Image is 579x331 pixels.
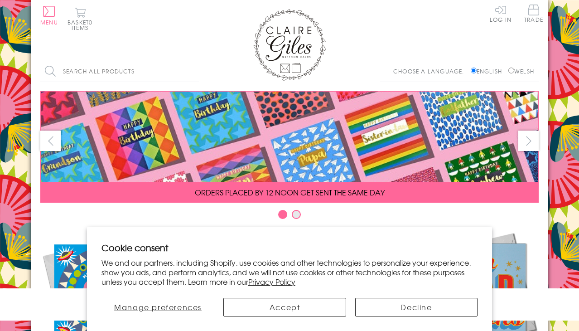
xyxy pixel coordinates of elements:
button: Basket0 items [68,7,92,30]
input: Search all products [40,61,199,82]
div: Carousel Pagination [40,209,539,224]
button: Accept [223,298,346,316]
span: 0 items [72,18,92,32]
a: Log In [490,5,511,22]
button: Carousel Page 1 (Current Slide) [278,210,287,219]
button: Decline [355,298,478,316]
span: Manage preferences [114,302,202,312]
span: ORDERS PLACED BY 12 NOON GET SENT THE SAME DAY [195,187,385,198]
input: English [471,68,477,73]
span: Menu [40,18,58,26]
input: Welsh [508,68,514,73]
a: Trade [524,5,543,24]
img: Claire Giles Greetings Cards [253,9,326,81]
input: Search [190,61,199,82]
h2: Cookie consent [101,241,478,254]
button: Manage preferences [101,298,215,316]
label: English [471,67,507,75]
label: Welsh [508,67,534,75]
p: Choose a language: [393,67,469,75]
button: Carousel Page 2 [292,210,301,219]
span: Trade [524,5,543,22]
button: Menu [40,6,58,25]
button: prev [40,131,61,151]
button: next [518,131,539,151]
a: Privacy Policy [248,276,295,287]
p: We and our partners, including Shopify, use cookies and other technologies to personalize your ex... [101,258,478,286]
